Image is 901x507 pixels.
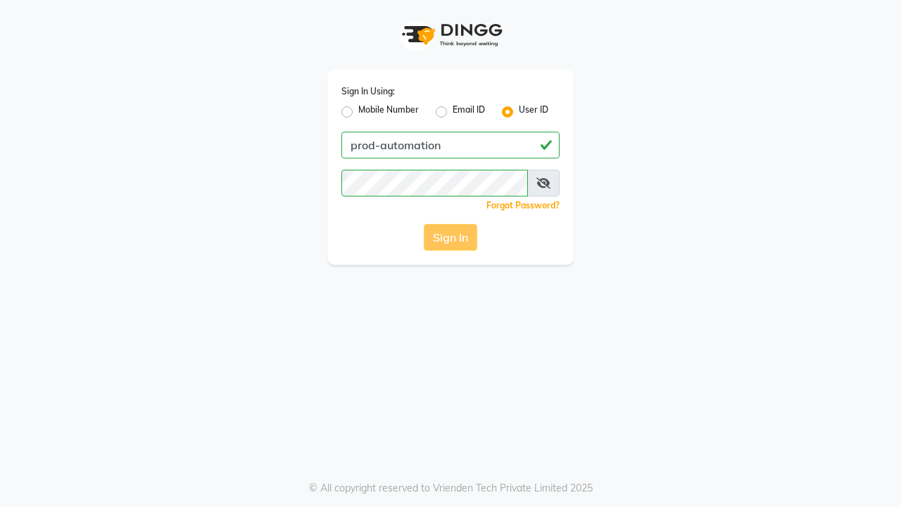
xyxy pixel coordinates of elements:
[341,132,560,158] input: Username
[486,200,560,211] a: Forgot Password?
[341,85,395,98] label: Sign In Using:
[394,14,507,56] img: logo1.svg
[519,104,548,120] label: User ID
[341,170,528,196] input: Username
[453,104,485,120] label: Email ID
[358,104,419,120] label: Mobile Number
